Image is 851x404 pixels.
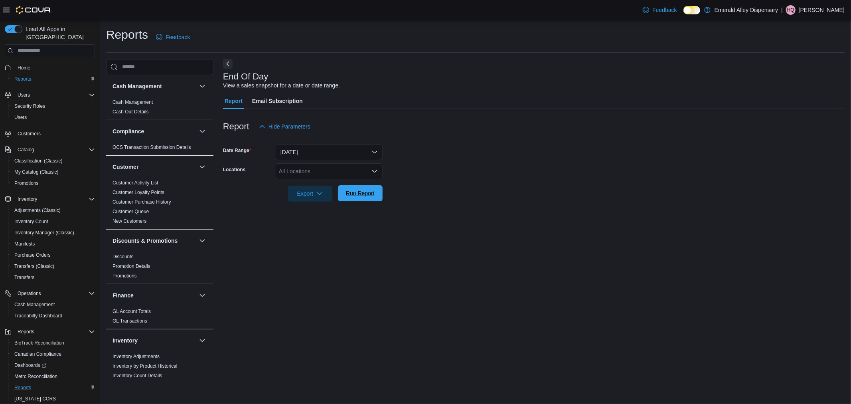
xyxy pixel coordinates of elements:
[197,336,207,345] button: Inventory
[11,178,42,188] a: Promotions
[276,144,383,160] button: [DATE]
[786,5,796,15] div: Hunter Quinten
[14,145,95,154] span: Catalog
[18,92,30,98] span: Users
[11,250,54,260] a: Purchase Orders
[11,273,38,282] a: Transfers
[8,155,98,166] button: Classification (Classic)
[113,199,171,205] span: Customer Purchase History
[8,272,98,283] button: Transfers
[640,2,680,18] a: Feedback
[14,362,46,368] span: Dashboards
[11,383,95,392] span: Reports
[113,163,138,171] h3: Customer
[11,113,95,122] span: Users
[14,207,61,214] span: Adjustments (Classic)
[113,237,178,245] h3: Discounts & Promotions
[11,383,34,392] a: Reports
[11,311,65,321] a: Traceabilty Dashboard
[8,349,98,360] button: Canadian Compliance
[11,167,95,177] span: My Catalog (Classic)
[14,145,37,154] button: Catalog
[113,363,178,369] a: Inventory by Product Historical
[8,216,98,227] button: Inventory Count
[106,143,213,155] div: Compliance
[14,274,34,281] span: Transfers
[2,144,98,155] button: Catalog
[14,373,57,380] span: Metrc Reconciliation
[14,301,55,308] span: Cash Management
[8,73,98,85] button: Reports
[11,338,67,348] a: BioTrack Reconciliation
[252,93,303,109] span: Email Subscription
[14,114,27,121] span: Users
[14,289,95,298] span: Operations
[346,189,375,197] span: Run Report
[113,208,149,215] span: Customer Queue
[11,217,95,226] span: Inventory Count
[8,205,98,216] button: Adjustments (Classic)
[153,29,193,45] a: Feedback
[14,103,45,109] span: Security Roles
[113,353,160,360] span: Inventory Adjustments
[11,338,95,348] span: BioTrack Reconciliation
[2,288,98,299] button: Operations
[8,382,98,393] button: Reports
[14,90,33,100] button: Users
[14,194,95,204] span: Inventory
[14,289,44,298] button: Operations
[113,99,153,105] a: Cash Management
[18,65,30,71] span: Home
[14,76,31,82] span: Reports
[8,178,98,189] button: Promotions
[11,349,95,359] span: Canadian Compliance
[18,131,41,137] span: Customers
[2,326,98,337] button: Reports
[113,309,151,314] a: GL Account Totals
[113,82,162,90] h3: Cash Management
[11,74,34,84] a: Reports
[8,360,98,371] a: Dashboards
[14,180,39,186] span: Promotions
[269,123,310,131] span: Hide Parameters
[197,291,207,300] button: Finance
[14,351,61,357] span: Canadian Compliance
[11,300,95,309] span: Cash Management
[113,180,158,186] span: Customer Activity List
[11,206,64,215] a: Adjustments (Classic)
[11,156,95,166] span: Classification (Classic)
[106,178,213,229] div: Customer
[11,372,95,381] span: Metrc Reconciliation
[113,190,164,195] a: Customer Loyalty Points
[11,311,95,321] span: Traceabilty Dashboard
[14,158,63,164] span: Classification (Classic)
[11,372,61,381] a: Metrc Reconciliation
[113,237,196,245] button: Discounts & Promotions
[223,81,340,90] div: View a sales snapshot for a date or date range.
[106,97,213,120] div: Cash Management
[14,129,44,139] a: Customers
[292,186,328,202] span: Export
[113,127,144,135] h3: Compliance
[14,194,40,204] button: Inventory
[113,273,137,279] span: Promotions
[14,384,31,391] span: Reports
[223,122,249,131] h3: Report
[18,329,34,335] span: Reports
[197,236,207,246] button: Discounts & Promotions
[8,371,98,382] button: Metrc Reconciliation
[11,360,95,370] span: Dashboards
[11,206,95,215] span: Adjustments (Classic)
[18,147,34,153] span: Catalog
[8,101,98,112] button: Security Roles
[113,318,147,324] a: GL Transactions
[18,196,37,202] span: Inventory
[113,82,196,90] button: Cash Management
[113,291,196,299] button: Finance
[11,300,58,309] a: Cash Management
[338,185,383,201] button: Run Report
[14,327,95,337] span: Reports
[2,89,98,101] button: Users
